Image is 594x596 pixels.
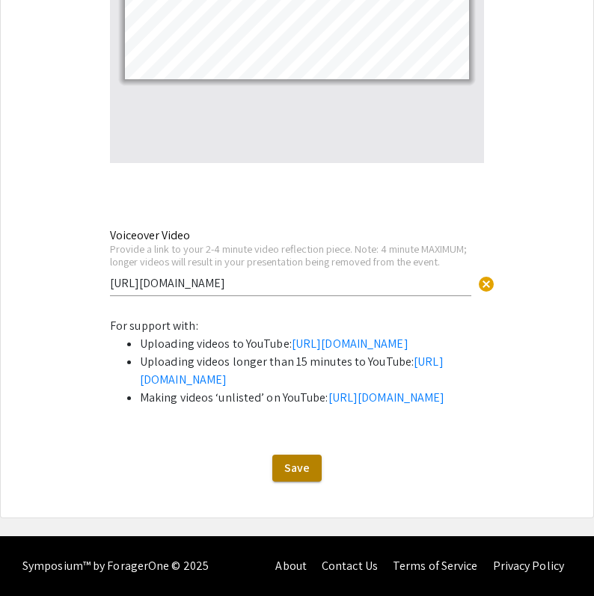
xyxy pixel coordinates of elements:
a: [URL][DOMAIN_NAME] [292,336,408,351]
a: Terms of Service [393,558,478,574]
a: About [275,558,307,574]
mat-label: Voiceover Video [110,227,190,243]
li: Making videos ‘unlisted’ on YouTube: [140,389,484,407]
div: Provide a link to your 2-4 minute video reflection piece. Note: 4 minute MAXIMUM; longer videos w... [110,242,471,268]
li: Uploading videos longer than 15 minutes to YouTube: [140,353,484,389]
div: Symposium™ by ForagerOne © 2025 [22,536,209,596]
input: Type Here [110,275,471,291]
button: Save [272,455,322,482]
a: Privacy Policy [493,558,564,574]
a: Contact Us [322,558,378,574]
span: For support with: [110,318,198,334]
li: Uploading videos to YouTube: [140,335,484,353]
span: Save [284,460,310,476]
a: [URL][DOMAIN_NAME] [328,390,445,405]
span: cancel [477,275,495,293]
iframe: Chat [11,529,64,585]
button: Clear [471,268,501,298]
